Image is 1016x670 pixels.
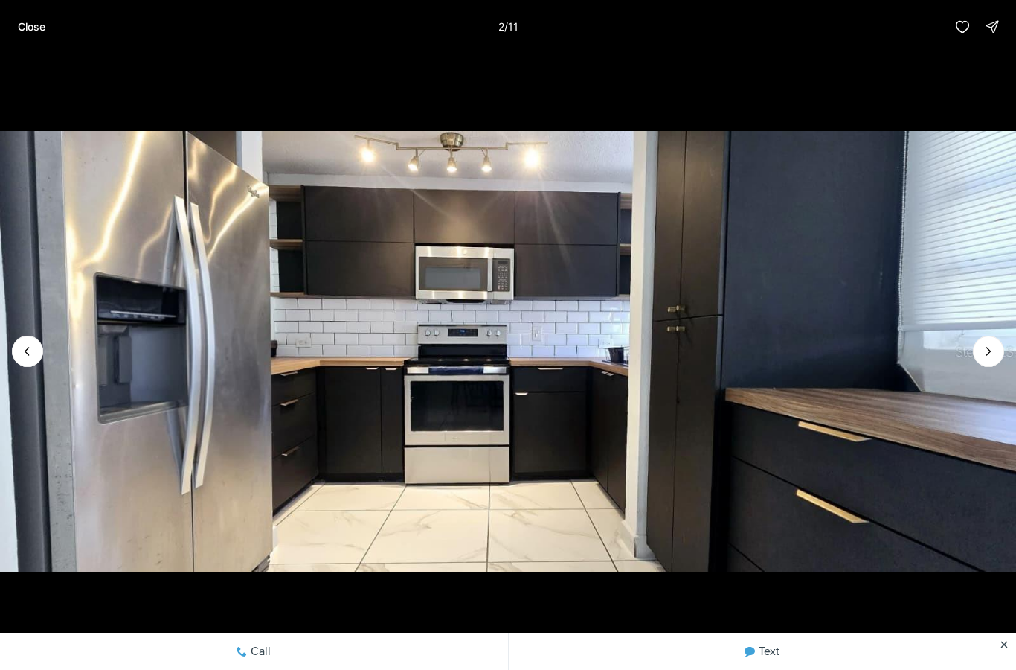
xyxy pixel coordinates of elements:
[18,21,45,33] p: Close
[12,336,43,367] button: Previous slide
[498,20,518,33] p: 2 / 11
[973,336,1004,367] button: Next slide
[9,12,54,42] button: Close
